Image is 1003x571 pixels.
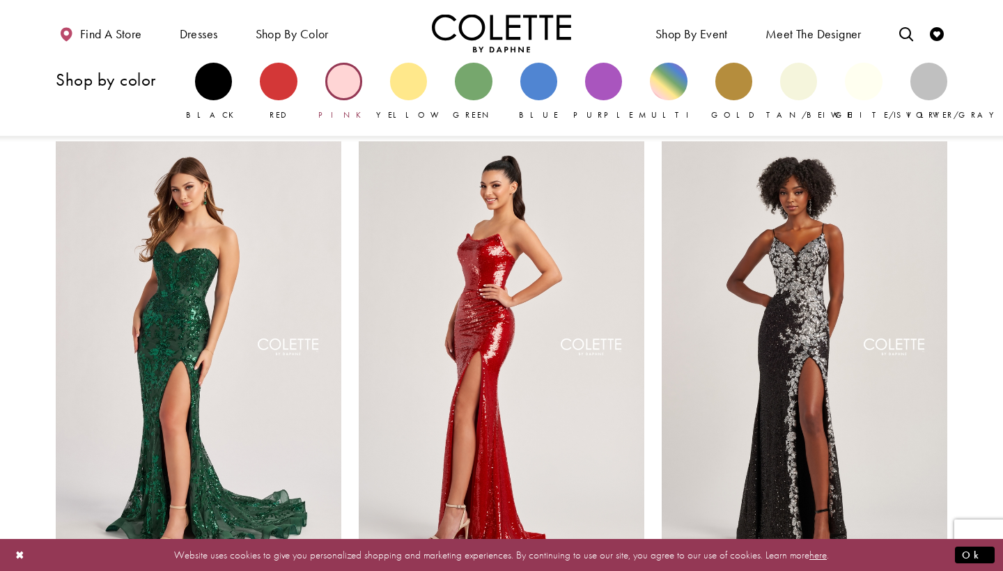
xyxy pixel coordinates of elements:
span: Shop by color [256,27,329,41]
a: here [809,547,827,561]
a: White/Ivory [845,63,882,121]
span: Shop By Event [652,14,731,52]
img: Colette by Daphne [432,14,571,52]
a: Find a store [56,14,145,52]
button: Close Dialog [8,542,32,567]
a: Blue [520,63,557,121]
span: Purple [573,109,633,120]
a: Visit Colette by Daphne Style No. CL8300 Page [359,141,644,556]
a: Toggle search [896,14,917,52]
a: Meet the designer [762,14,865,52]
span: Shop By Event [655,27,728,41]
a: Yellow [390,63,427,121]
span: Silver/Gray [896,109,1002,120]
a: Check Wishlist [926,14,947,52]
span: Meet the designer [765,27,862,41]
span: Blue [519,109,559,120]
h3: Shop by color [56,70,181,89]
a: Visit Home Page [432,14,571,52]
p: Website uses cookies to give you personalized shopping and marketing experiences. By continuing t... [100,545,903,564]
a: Black [195,63,232,121]
a: Pink [325,63,362,121]
a: Visit Colette by Daphne Style No. CL8440 Page [56,141,341,556]
a: Silver/Gray [910,63,947,121]
span: Dresses [176,14,221,52]
span: Shop by color [252,14,332,52]
a: Multi [650,63,687,121]
a: Visit Colette by Daphne Style No. CL8425 Page [662,141,947,556]
span: Multi [639,109,699,120]
span: Pink [318,109,368,120]
a: Purple [585,63,622,121]
span: Yellow [376,109,446,120]
span: White/Ivory [831,109,947,120]
span: Tan/Beige [766,109,853,120]
span: Red [270,109,288,120]
span: Green [453,109,494,120]
a: Gold [715,63,752,121]
a: Red [260,63,297,121]
a: Green [455,63,492,121]
span: Black [186,109,241,120]
button: Submit Dialog [955,546,995,563]
span: Gold [711,109,756,120]
span: Find a store [80,27,142,41]
a: Tan/Beige [780,63,817,121]
span: Dresses [180,27,218,41]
